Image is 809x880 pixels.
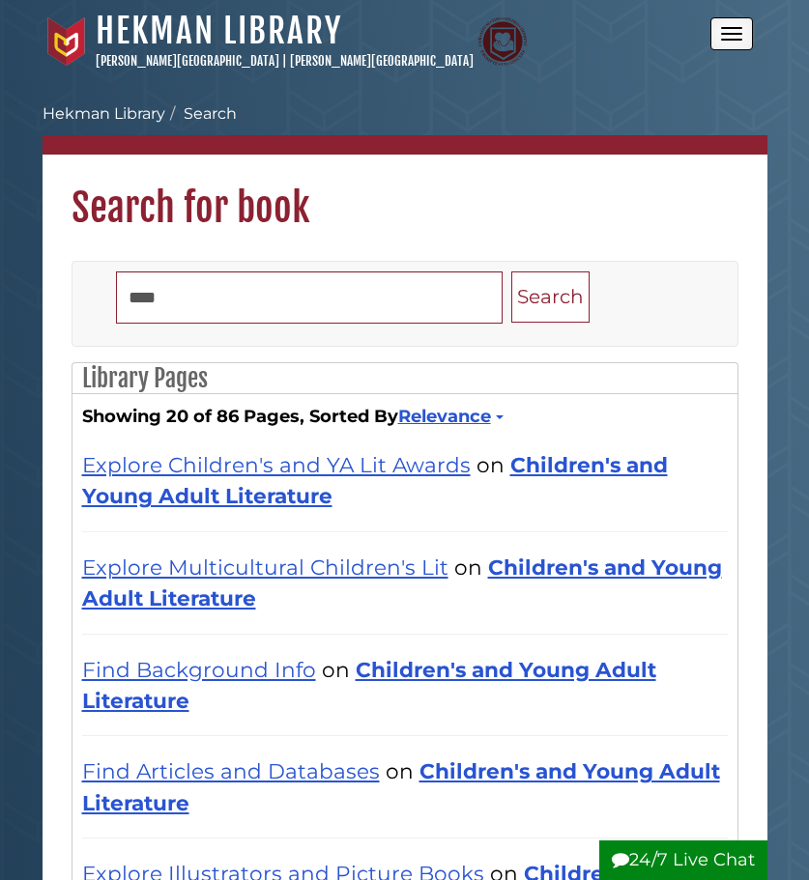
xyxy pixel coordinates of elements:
a: [PERSON_NAME][GEOGRAPHIC_DATA] [290,53,474,69]
button: 24/7 Live Chat [599,840,767,880]
img: Calvin University [43,17,91,66]
a: Hekman Library [43,104,165,123]
strong: Showing 20 of 86 Pages, Sorted By [82,404,728,430]
a: Children's and Young Adult Literature [82,657,656,713]
a: Hekman Library [96,10,342,52]
a: Children's and Young Adult Literature [82,758,720,814]
a: Explore Multicultural Children's Lit [82,554,448,580]
span: | [282,53,287,69]
nav: breadcrumb [43,102,767,155]
button: Open the menu [710,17,753,50]
a: Find Background Info [82,657,316,682]
span: on [477,452,505,477]
img: Calvin Theological Seminary [478,17,527,66]
button: Search [511,271,590,323]
a: Relevance [398,406,501,427]
span: on [454,554,482,580]
a: Explore Children's and YA Lit Awards [82,452,471,477]
h1: Search for book [43,155,767,232]
a: [PERSON_NAME][GEOGRAPHIC_DATA] [96,53,279,69]
li: Search [165,102,237,126]
a: Find Articles and Databases [82,758,380,783]
span: on [386,758,414,783]
h2: Library Pages [72,363,737,394]
span: on [322,657,350,682]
